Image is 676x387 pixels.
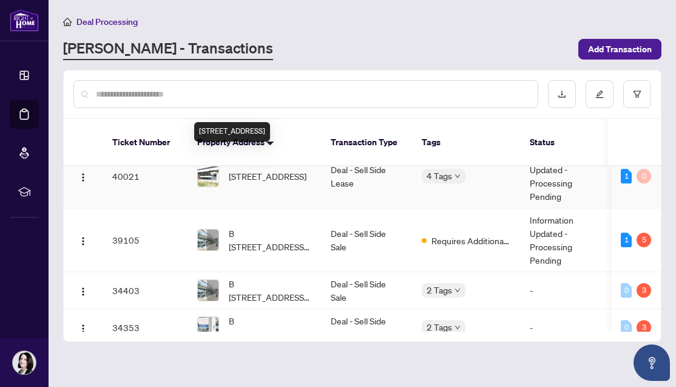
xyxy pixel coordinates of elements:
[623,80,651,108] button: filter
[427,320,452,334] span: 2 Tags
[76,16,138,27] span: Deal Processing
[520,272,611,309] td: -
[229,227,311,253] span: B [STREET_ADDRESS][PERSON_NAME]
[73,281,93,300] button: Logo
[586,80,613,108] button: edit
[103,208,188,272] td: 39105
[455,324,461,330] span: down
[321,119,412,166] th: Transaction Type
[588,39,652,59] span: Add Transaction
[73,166,93,186] button: Logo
[637,233,651,247] div: 5
[520,309,611,346] td: -
[10,9,39,32] img: logo
[578,39,661,60] button: Add Transaction
[198,280,218,301] img: thumbnail-img
[621,169,632,183] div: 1
[520,145,611,208] td: Information Updated - Processing Pending
[455,173,461,179] span: down
[73,318,93,337] button: Logo
[637,283,651,298] div: 3
[103,309,188,346] td: 34353
[188,119,321,166] th: Property Address
[321,208,412,272] td: Deal - Sell Side Sale
[13,351,36,374] img: Profile Icon
[621,320,632,335] div: 0
[229,277,311,304] span: B [STREET_ADDRESS][PERSON_NAME]
[621,283,632,298] div: 0
[520,208,611,272] td: Information Updated - Processing Pending
[198,230,218,250] img: thumbnail-img
[633,90,641,98] span: filter
[78,287,88,296] img: Logo
[427,169,452,183] span: 4 Tags
[198,317,218,338] img: thumbnail-img
[194,122,270,142] div: [STREET_ADDRESS]
[321,309,412,346] td: Deal - Sell Side Sale
[78,236,88,246] img: Logo
[634,344,670,381] button: Open asap
[229,170,306,183] span: [STREET_ADDRESS]
[321,272,412,309] td: Deal - Sell Side Sale
[229,314,311,341] span: B [STREET_ADDRESS][PERSON_NAME]
[427,283,452,297] span: 2 Tags
[548,80,576,108] button: download
[103,119,188,166] th: Ticket Number
[78,324,88,334] img: Logo
[637,320,651,335] div: 3
[198,166,218,187] img: thumbnail-img
[63,18,72,26] span: home
[520,119,611,166] th: Status
[412,119,520,166] th: Tags
[63,38,273,60] a: [PERSON_NAME] - Transactions
[595,90,604,98] span: edit
[621,233,632,247] div: 1
[78,173,88,182] img: Logo
[103,272,188,309] td: 34403
[637,169,651,183] div: 0
[321,145,412,208] td: Deal - Sell Side Lease
[73,230,93,250] button: Logo
[558,90,566,98] span: download
[431,234,510,247] span: Requires Additional Docs
[455,287,461,293] span: down
[103,145,188,208] td: 40021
